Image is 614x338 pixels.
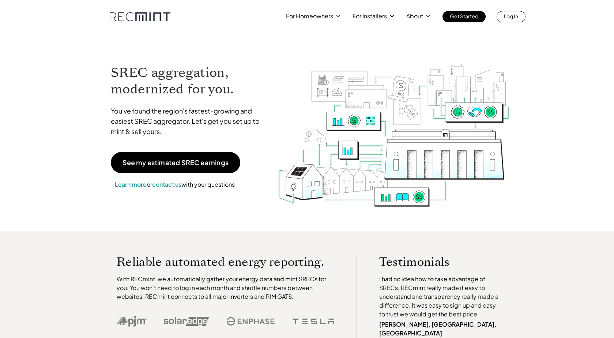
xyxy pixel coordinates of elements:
[442,11,486,22] a: Get Started
[379,320,502,338] p: [PERSON_NAME], [GEOGRAPHIC_DATA], [GEOGRAPHIC_DATA]
[406,11,423,21] p: About
[111,152,240,173] a: See my estimated SREC earnings
[379,256,488,267] p: Testimonials
[111,180,239,189] p: or with your questions
[353,11,387,21] p: For Installers
[111,64,267,97] h1: SREC aggregation, modernized for you.
[111,106,267,137] p: You've found the region's fastest-growing and easiest SREC aggregator. Let's get you set up to mi...
[504,11,518,21] p: Log In
[379,275,502,319] p: I had no idea how to take advantage of SRECs. RECmint really made it easy to understand and trans...
[286,11,333,21] p: For Homeowners
[450,11,478,21] p: Get Started
[117,275,335,301] p: With RECmint, we automatically gather your energy data and mint SRECs for you. You won't need to ...
[152,181,181,188] a: contact us
[497,11,526,22] a: Log In
[277,44,511,209] img: RECmint value cycle
[115,181,147,188] a: Learn more
[123,159,229,166] p: See my estimated SREC earnings
[117,256,335,267] p: Reliable automated energy reporting.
